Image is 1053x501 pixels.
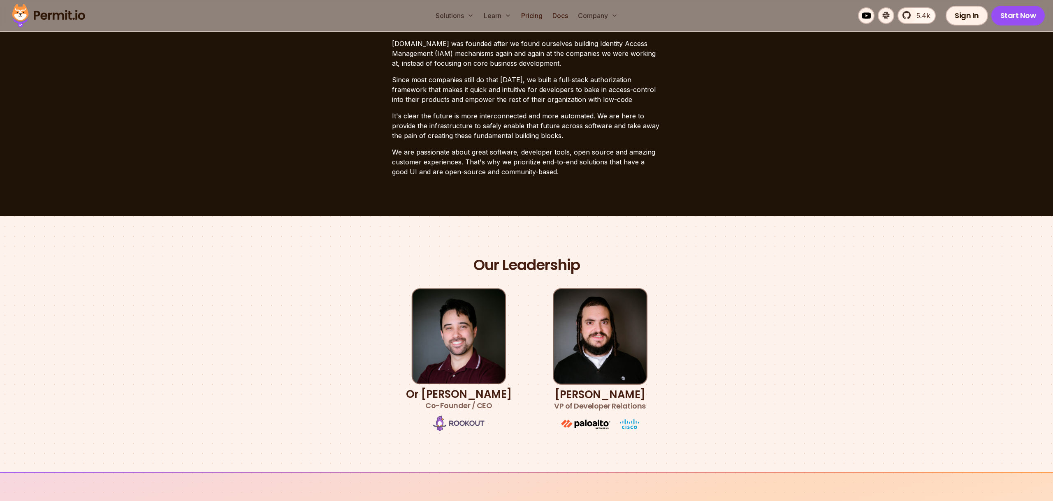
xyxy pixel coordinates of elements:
img: Rookout [433,416,485,431]
a: Sign In [946,6,988,25]
a: Docs [549,7,571,24]
img: Gabriel L. Manor | VP of Developer Relations, GTM [553,288,647,385]
h2: Our Leadership [473,256,580,275]
p: We are passionate about great software, developer tools, open source and amazing customer experie... [392,147,661,177]
img: cisco [620,419,639,429]
img: Or Weis | Co-Founder / CEO [411,288,506,384]
h3: [PERSON_NAME] [554,389,646,412]
span: Co-Founder / CEO [406,400,512,411]
img: Permit logo [8,2,89,30]
button: Learn [480,7,515,24]
h3: Or [PERSON_NAME] [406,388,512,411]
p: [DOMAIN_NAME] was founded after we found ourselves building Identity Access Management (IAM) mech... [392,39,661,68]
button: Solutions [432,7,477,24]
a: Start Now [991,6,1045,25]
a: Pricing [518,7,546,24]
span: VP of Developer Relations [554,400,646,412]
p: It's clear the future is more interconnected and more automated. We are here to provide the infra... [392,111,661,141]
button: Company [575,7,621,24]
img: paloalto [561,420,610,429]
p: Since most companies still do that [DATE], we built a full-stack authorization framework that mak... [392,75,661,104]
a: 5.4k [898,7,936,24]
span: 5.4k [912,11,930,21]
